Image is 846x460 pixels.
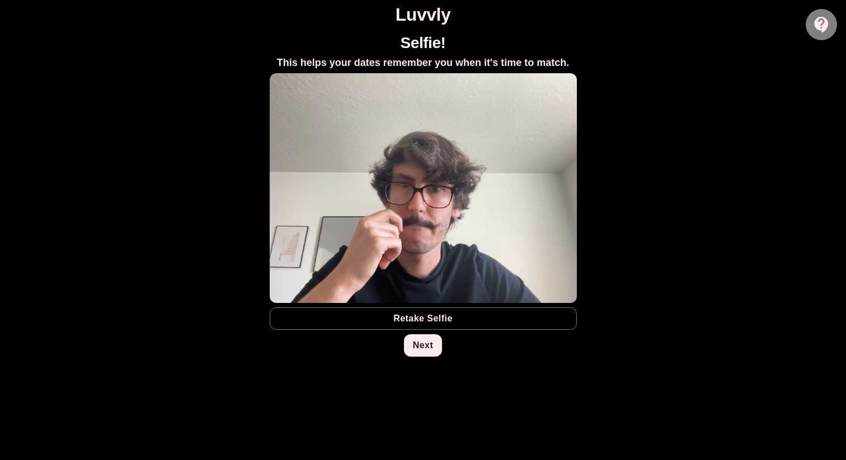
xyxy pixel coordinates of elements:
[806,9,837,40] button: help
[277,57,569,69] h3: This helps your dates remember you when it's time to match.
[4,4,842,25] h1: Luvvly
[401,34,446,53] h1: Selfie!
[404,334,443,357] button: Next
[270,307,577,330] button: Retake Selfie
[270,73,577,303] img: Selfie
